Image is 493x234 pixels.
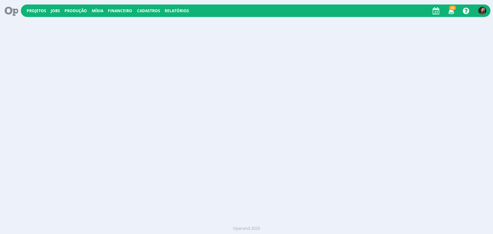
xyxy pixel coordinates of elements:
[137,8,160,13] span: Cadastros
[92,8,103,13] a: Mídia
[444,5,457,17] button: 36
[165,8,189,13] a: Relatórios
[108,8,132,13] a: Financeiro
[51,8,60,13] a: Jobs
[163,8,191,13] button: Relatórios
[106,8,134,13] button: Financeiro
[49,8,62,13] button: Jobs
[63,8,89,13] button: Produção
[478,5,487,16] button: J
[27,8,46,13] a: Projetos
[90,8,105,13] button: Mídia
[135,8,162,13] button: Cadastros
[25,8,48,13] button: Projetos
[449,5,456,10] span: 36
[478,7,486,15] img: J
[65,8,87,13] a: Produção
